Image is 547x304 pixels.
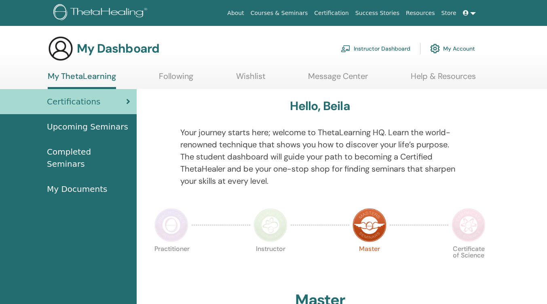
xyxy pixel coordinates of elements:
a: Message Center [308,71,368,87]
p: Practitioner [154,246,188,280]
img: Master [353,208,386,242]
span: My Documents [47,183,107,195]
span: Completed Seminars [47,146,130,170]
a: Following [159,71,193,87]
a: Success Stories [352,6,403,21]
a: Courses & Seminars [247,6,311,21]
a: Certification [311,6,352,21]
img: chalkboard-teacher.svg [341,45,351,52]
a: About [224,6,247,21]
span: Upcoming Seminars [47,121,128,133]
p: Master [353,246,386,280]
img: logo.png [53,4,150,22]
img: generic-user-icon.jpg [48,36,74,62]
a: Instructor Dashboard [341,40,410,57]
a: Wishlist [236,71,266,87]
img: cog.svg [430,42,440,55]
h3: My Dashboard [77,41,159,56]
p: Instructor [253,246,287,280]
span: Certifications [47,96,100,108]
a: Help & Resources [411,71,476,87]
p: Your journey starts here; welcome to ThetaLearning HQ. Learn the world-renowned technique that sh... [180,126,460,187]
img: Practitioner [154,208,188,242]
a: My Account [430,40,475,57]
h3: Hello, Beila [290,99,350,113]
img: Instructor [253,208,287,242]
p: Certificate of Science [452,246,486,280]
a: My ThetaLearning [48,71,116,89]
a: Resources [403,6,438,21]
a: Store [438,6,460,21]
img: Certificate of Science [452,208,486,242]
